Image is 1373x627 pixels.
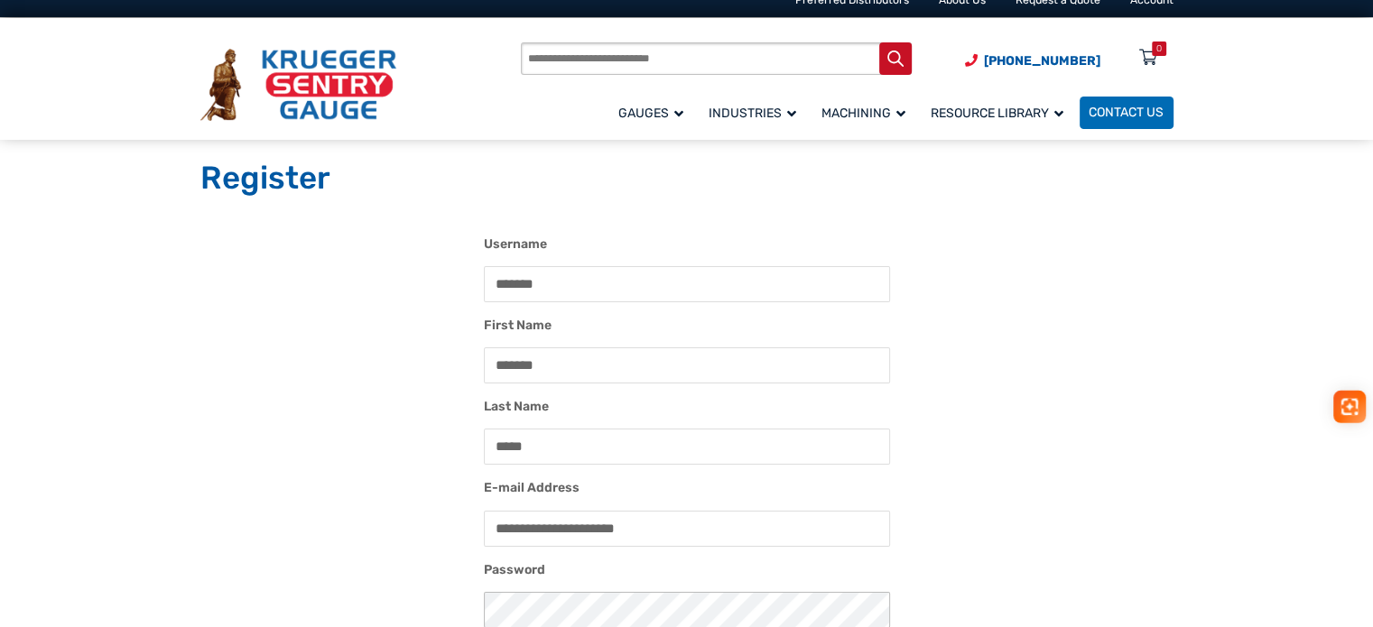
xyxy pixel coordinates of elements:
a: Industries [700,94,812,131]
span: Industries [709,106,796,121]
img: Krueger Sentry Gauge [200,49,396,121]
a: Contact Us [1080,97,1174,129]
label: Username [484,235,547,254]
label: Last Name [484,397,549,417]
a: Phone Number (920) 434-8860 [965,51,1100,70]
span: Contact Us [1089,106,1164,121]
a: Machining [812,94,922,131]
span: [PHONE_NUMBER] [984,53,1100,69]
label: E-mail Address [484,478,580,498]
h1: Register [200,159,1174,198]
span: Machining [821,106,905,121]
span: Resource Library [931,106,1063,121]
label: Password [484,560,545,580]
span: Gauges [618,106,683,121]
a: Resource Library [922,94,1080,131]
a: Gauges [609,94,700,131]
div: 0 [1156,41,1162,56]
label: First Name [484,316,552,336]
